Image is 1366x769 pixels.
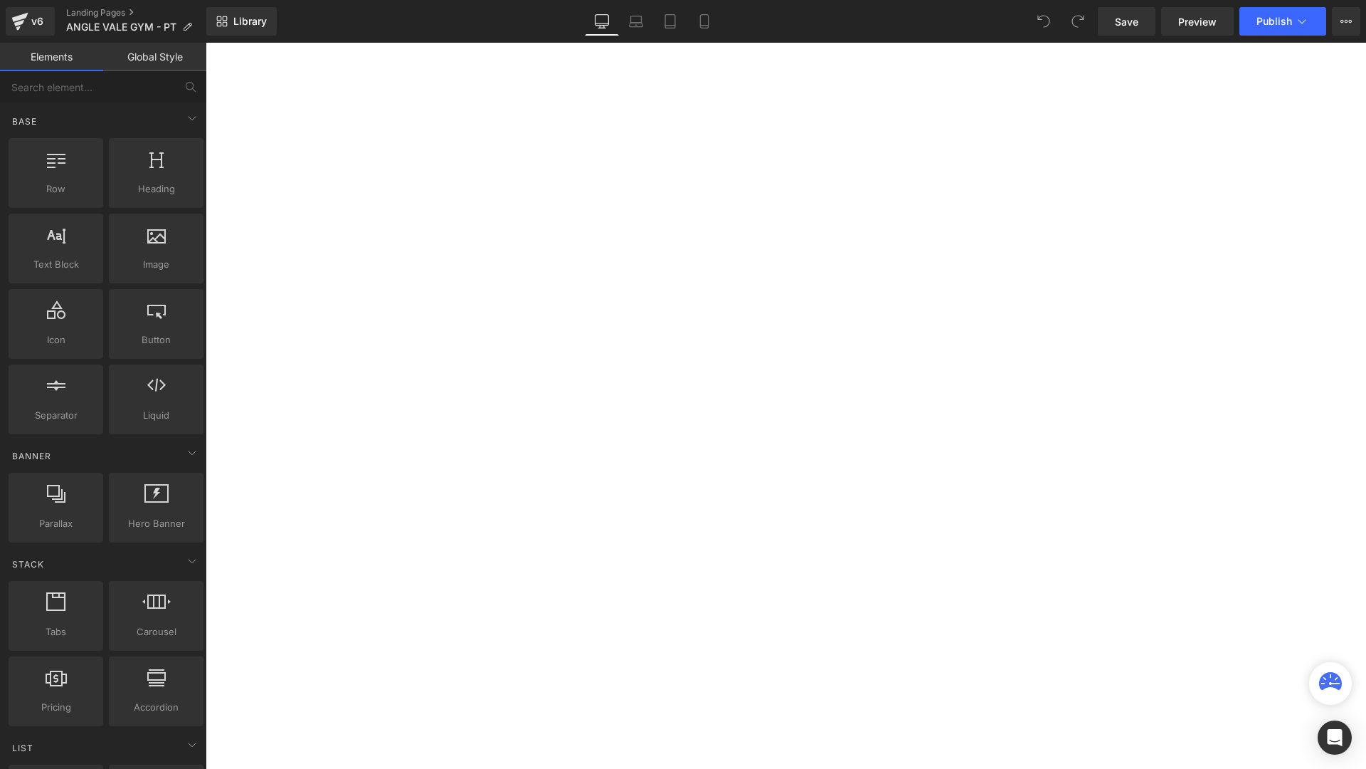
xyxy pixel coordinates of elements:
span: Liquid [113,408,199,423]
a: Landing Pages [66,7,206,19]
a: Desktop [585,7,619,36]
span: Image [113,257,199,272]
span: Preview [1178,14,1217,29]
span: Icon [13,333,99,347]
span: Button [113,333,199,347]
span: Heading [113,182,199,197]
span: Accordion [113,700,199,715]
a: New Library [206,7,277,36]
div: v6 [28,12,46,31]
span: Publish [1256,16,1292,27]
span: ANGLE VALE GYM - PT [66,21,176,33]
span: Pricing [13,700,99,715]
span: Save [1115,14,1138,29]
span: Stack [11,558,46,571]
button: More [1332,7,1360,36]
span: Separator [13,408,99,423]
span: Banner [11,449,53,463]
span: Tabs [13,624,99,639]
a: v6 [6,7,55,36]
a: Mobile [687,7,721,36]
span: Base [11,115,38,128]
button: Redo [1064,7,1092,36]
a: Laptop [619,7,653,36]
span: Hero Banner [113,516,199,531]
button: Undo [1029,7,1058,36]
span: Parallax [13,516,99,531]
span: Carousel [113,624,199,639]
button: Publish [1239,7,1326,36]
a: Tablet [653,7,687,36]
span: List [11,741,35,755]
span: Library [233,15,267,28]
span: Text Block [13,257,99,272]
div: Open Intercom Messenger [1318,721,1352,755]
span: Row [13,182,99,197]
a: Preview [1161,7,1234,36]
a: Global Style [103,43,206,71]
